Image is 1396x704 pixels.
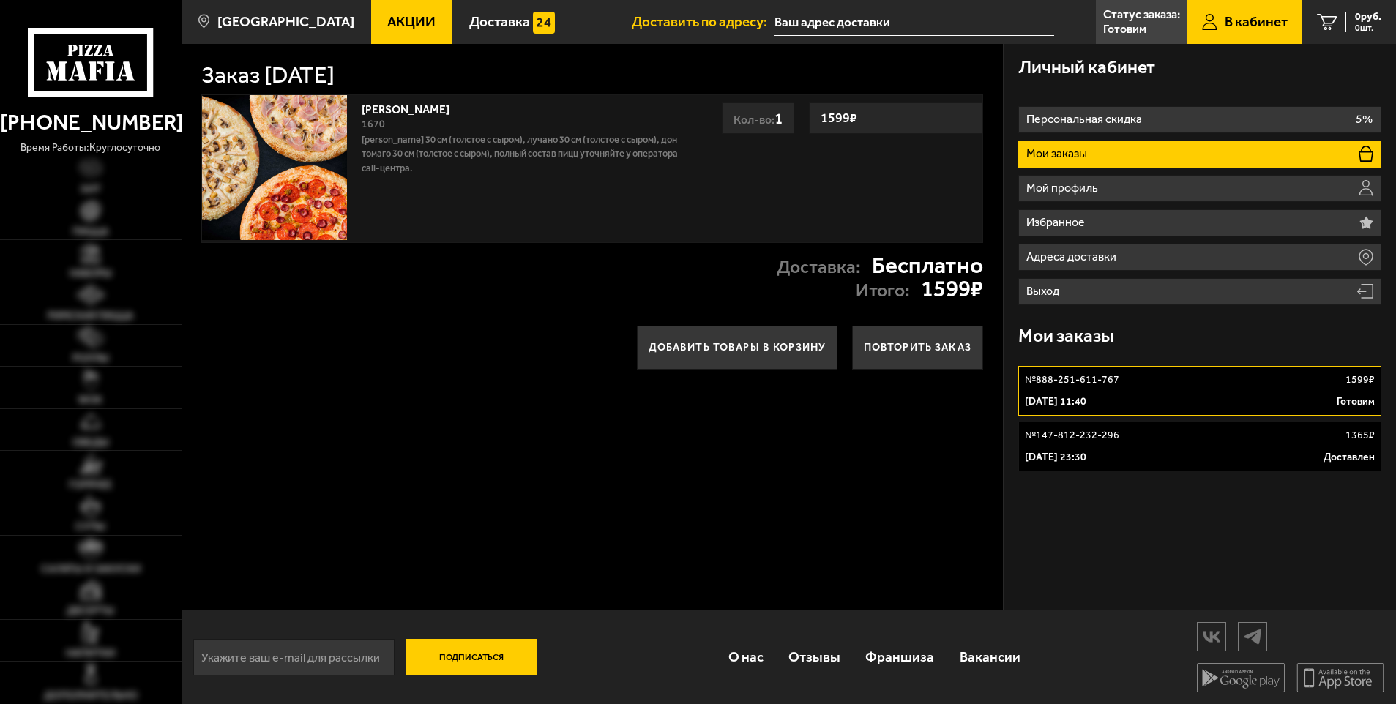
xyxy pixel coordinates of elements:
[1026,148,1091,160] p: Мои заказы
[72,438,109,448] span: Обеды
[632,15,774,29] span: Доставить по адресу:
[1026,113,1146,125] p: Персональная скидка
[533,12,555,34] img: 15daf4d41897b9f0e9f617042186c801.svg
[776,634,853,681] a: Отзывы
[1025,450,1086,465] p: [DATE] 23:30
[852,326,983,370] button: Повторить заказ
[1356,113,1373,125] p: 5%
[362,98,464,116] a: [PERSON_NAME]
[69,480,112,490] span: Горячее
[921,277,983,301] strong: 1599 ₽
[362,118,385,130] span: 1670
[75,522,105,532] span: Супы
[1026,217,1089,228] p: Избранное
[469,15,530,29] span: Доставка
[66,648,115,659] span: Напитки
[853,634,947,681] a: Франшиза
[1025,394,1086,409] p: [DATE] 11:40
[362,132,680,176] p: [PERSON_NAME] 30 см (толстое с сыром), Лучано 30 см (толстое с сыром), Дон Томаго 30 см (толстое ...
[872,254,983,277] strong: Бесплатно
[817,104,861,132] strong: 1599 ₽
[774,109,783,127] span: 1
[193,639,395,675] input: Укажите ваш e-mail для рассылки
[1239,624,1266,649] img: tg
[774,9,1053,36] input: Ваш адрес доставки
[947,634,1033,681] a: Вакансии
[1018,422,1382,471] a: №147-812-232-2961365₽[DATE] 23:30Доставлен
[1026,182,1102,194] p: Мой профиль
[81,184,101,195] span: Хит
[1025,372,1119,387] p: № 888-251-611-767
[48,311,133,321] span: Римская пицца
[1026,285,1063,297] p: Выход
[1103,23,1146,35] p: Готовим
[70,269,112,279] span: Наборы
[1345,372,1375,387] p: 1599 ₽
[1198,624,1225,649] img: vk
[1103,9,1180,20] p: Статус заказа:
[217,15,354,29] span: [GEOGRAPHIC_DATA]
[716,634,776,681] a: О нас
[67,606,114,616] span: Десерты
[1324,450,1375,465] p: Доставлен
[1025,428,1119,443] p: № 147-812-232-296
[44,691,138,701] span: Дополнительно
[1345,428,1375,443] p: 1365 ₽
[72,227,108,237] span: Пицца
[1018,327,1114,345] h3: Мои заказы
[1018,59,1155,77] h3: Личный кабинет
[1225,15,1288,29] span: В кабинет
[41,564,141,574] span: Салаты и закуски
[856,282,910,300] p: Итого:
[201,64,335,87] h1: Заказ [DATE]
[1026,251,1120,263] p: Адреса доставки
[1337,394,1375,409] p: Готовим
[637,326,837,370] button: Добавить товары в корзину
[72,353,109,364] span: Роллы
[722,102,794,134] div: Кол-во:
[1355,12,1381,22] span: 0 руб.
[777,258,861,277] p: Доставка:
[78,395,102,405] span: WOK
[1355,23,1381,32] span: 0 шт.
[406,639,537,675] button: Подписаться
[1018,366,1382,416] a: №888-251-611-7671599₽[DATE] 11:40Готовим
[387,15,436,29] span: Акции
